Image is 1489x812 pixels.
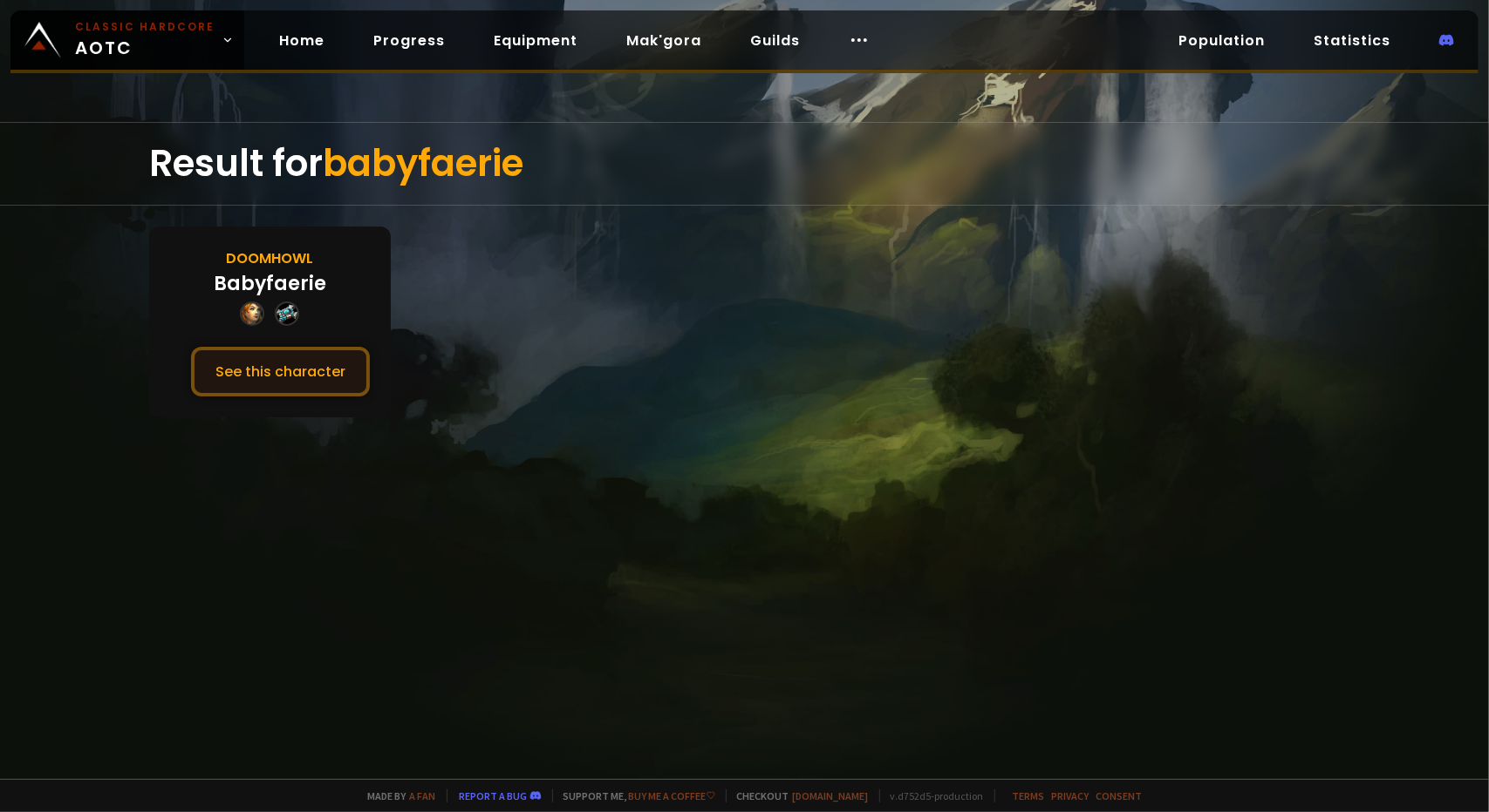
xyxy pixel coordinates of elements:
a: Home [265,23,338,58]
span: Support me, [552,789,715,802]
div: Babyfaerie [214,269,326,298]
a: Guilds [736,23,814,58]
span: Made by [358,789,436,802]
span: v. d752d5 - production [879,789,984,802]
span: Checkout [726,789,869,802]
a: Population [1165,23,1279,58]
a: [DOMAIN_NAME] [793,789,869,802]
a: Progress [359,23,459,58]
button: See this character [191,347,370,396]
a: Statistics [1300,23,1404,58]
span: babyfaerie [323,138,523,189]
a: Report a bug [460,789,528,802]
a: a fan [410,789,436,802]
span: AOTC [75,19,215,61]
a: Buy me a coffee [629,789,715,802]
a: Consent [1096,789,1143,802]
div: Doomhowl [226,247,313,269]
div: Result for [149,123,1341,205]
a: Privacy [1052,789,1089,802]
a: Classic HardcoreAOTC [10,10,244,70]
a: Terms [1013,789,1045,802]
a: Equipment [480,23,591,58]
a: Mak'gora [612,23,715,58]
small: Classic Hardcore [75,19,215,35]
